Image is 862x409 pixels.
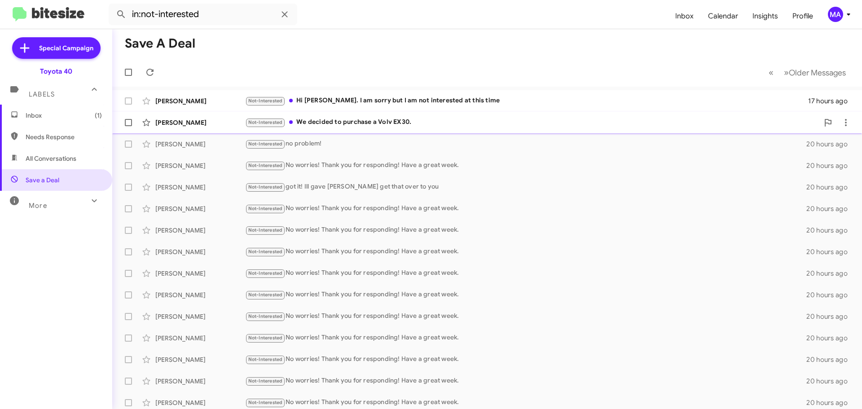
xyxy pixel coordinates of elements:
[789,68,846,78] span: Older Messages
[248,119,283,125] span: Not-Interested
[806,204,855,213] div: 20 hours ago
[155,161,245,170] div: [PERSON_NAME]
[245,139,806,149] div: no problem!
[248,184,283,190] span: Not-Interested
[155,290,245,299] div: [PERSON_NAME]
[245,311,806,321] div: No worries! Thank you for responding! Have a great week.
[245,225,806,235] div: No worries! Thank you for responding! Have a great week.
[245,246,806,257] div: No worries! Thank you for responding! Have a great week.
[245,376,806,386] div: No worries! Thank you for responding! Have a great week.
[95,111,102,120] span: (1)
[155,183,245,192] div: [PERSON_NAME]
[245,268,806,278] div: No worries! Thank you for responding! Have a great week.
[245,397,806,408] div: No worries! Thank you for responding! Have a great week.
[245,160,806,171] div: No worries! Thank you for responding! Have a great week.
[248,378,283,384] span: Not-Interested
[701,3,745,29] a: Calendar
[248,292,283,298] span: Not-Interested
[40,67,72,76] div: Toyota 40
[155,118,245,127] div: [PERSON_NAME]
[245,117,819,128] div: We decided to purchase a Volv EX30.
[245,96,808,106] div: Hi [PERSON_NAME]. I am sorry but I am not interested at this time
[245,333,806,343] div: No worries! Thank you for responding! Have a great week.
[248,335,283,341] span: Not-Interested
[769,67,774,78] span: «
[245,354,806,365] div: No worries! Thank you for responding! Have a great week.
[155,97,245,106] div: [PERSON_NAME]
[155,269,245,278] div: [PERSON_NAME]
[806,183,855,192] div: 20 hours ago
[778,63,851,82] button: Next
[806,355,855,364] div: 20 hours ago
[784,67,789,78] span: »
[155,398,245,407] div: [PERSON_NAME]
[39,44,93,53] span: Special Campaign
[785,3,820,29] a: Profile
[248,98,283,104] span: Not-Interested
[26,154,76,163] span: All Conversations
[155,226,245,235] div: [PERSON_NAME]
[806,312,855,321] div: 20 hours ago
[155,204,245,213] div: [PERSON_NAME]
[155,334,245,343] div: [PERSON_NAME]
[764,63,851,82] nav: Page navigation example
[806,161,855,170] div: 20 hours ago
[806,377,855,386] div: 20 hours ago
[806,334,855,343] div: 20 hours ago
[808,97,855,106] div: 17 hours ago
[29,90,55,98] span: Labels
[806,398,855,407] div: 20 hours ago
[820,7,852,22] button: MA
[248,227,283,233] span: Not-Interested
[806,247,855,256] div: 20 hours ago
[248,313,283,319] span: Not-Interested
[668,3,701,29] a: Inbox
[109,4,297,25] input: Search
[806,226,855,235] div: 20 hours ago
[155,247,245,256] div: [PERSON_NAME]
[806,290,855,299] div: 20 hours ago
[29,202,47,210] span: More
[26,132,102,141] span: Needs Response
[248,356,283,362] span: Not-Interested
[125,36,195,51] h1: Save a Deal
[245,182,806,192] div: got it! Ill gave [PERSON_NAME] get that over to you
[248,249,283,255] span: Not-Interested
[155,140,245,149] div: [PERSON_NAME]
[828,7,843,22] div: MA
[806,269,855,278] div: 20 hours ago
[155,312,245,321] div: [PERSON_NAME]
[245,290,806,300] div: No worries! Thank you for responding! Have a great week.
[26,176,59,185] span: Save a Deal
[248,400,283,405] span: Not-Interested
[26,111,102,120] span: Inbox
[745,3,785,29] a: Insights
[806,140,855,149] div: 20 hours ago
[248,163,283,168] span: Not-Interested
[763,63,779,82] button: Previous
[248,206,283,211] span: Not-Interested
[245,203,806,214] div: No worries! Thank you for responding! Have a great week.
[12,37,101,59] a: Special Campaign
[248,270,283,276] span: Not-Interested
[155,377,245,386] div: [PERSON_NAME]
[155,355,245,364] div: [PERSON_NAME]
[248,141,283,147] span: Not-Interested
